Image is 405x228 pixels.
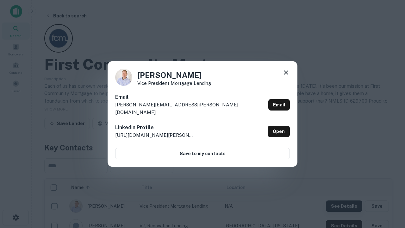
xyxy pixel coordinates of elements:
button: Save to my contacts [115,148,290,159]
p: [URL][DOMAIN_NAME][PERSON_NAME] [115,131,194,139]
a: Email [268,99,290,111]
p: Vice President Mortgage Lending [137,81,211,85]
iframe: Chat Widget [373,177,405,208]
p: [PERSON_NAME][EMAIL_ADDRESS][PERSON_NAME][DOMAIN_NAME] [115,101,266,116]
a: Open [268,126,290,137]
h6: Email [115,93,266,101]
h4: [PERSON_NAME] [137,69,211,81]
h6: LinkedIn Profile [115,124,194,131]
img: 1520878720083 [115,69,132,86]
